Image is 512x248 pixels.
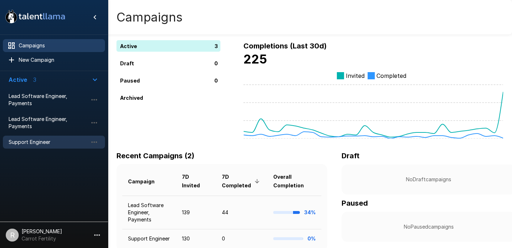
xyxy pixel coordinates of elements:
[304,209,316,215] b: 34%
[182,173,210,190] span: 7D Invited
[122,196,176,229] td: Lead Software Engineer, Payments
[214,60,218,67] p: 0
[342,199,368,207] b: Paused
[353,223,504,230] p: No Paused campaigns
[243,52,267,66] b: 225
[222,173,261,190] span: 7D Completed
[128,177,164,186] span: Campaign
[216,196,267,229] td: 44
[342,151,360,160] b: Draft
[353,176,504,183] p: No Draft campaigns
[116,151,195,160] b: Recent Campaigns (2)
[176,196,216,229] td: 139
[243,42,327,50] b: Completions (Last 30d)
[273,173,316,190] span: Overall Completion
[214,77,218,84] p: 0
[307,235,316,242] b: 0%
[215,42,218,50] p: 3
[116,10,183,25] h4: Campaigns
